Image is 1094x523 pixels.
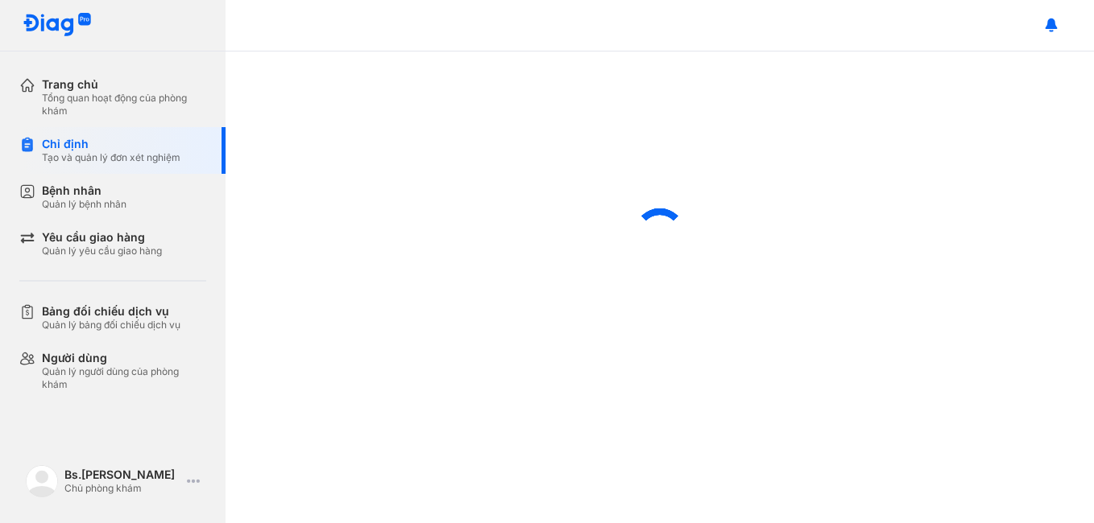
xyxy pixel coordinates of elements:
img: logo [26,465,58,497]
div: Trang chủ [42,77,206,92]
div: Tổng quan hoạt động của phòng khám [42,92,206,117]
div: Quản lý yêu cầu giao hàng [42,245,162,257]
div: Bs.[PERSON_NAME] [64,467,180,482]
div: Chỉ định [42,137,180,151]
div: Người dùng [42,351,206,365]
div: Chủ phòng khám [64,482,180,495]
div: Tạo và quản lý đơn xét nghiệm [42,151,180,164]
div: Bệnh nhân [42,183,126,198]
img: logo [23,13,92,38]
div: Quản lý bệnh nhân [42,198,126,211]
div: Quản lý người dùng của phòng khám [42,365,206,391]
div: Bảng đối chiếu dịch vụ [42,304,180,319]
div: Quản lý bảng đối chiếu dịch vụ [42,319,180,332]
div: Yêu cầu giao hàng [42,230,162,245]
